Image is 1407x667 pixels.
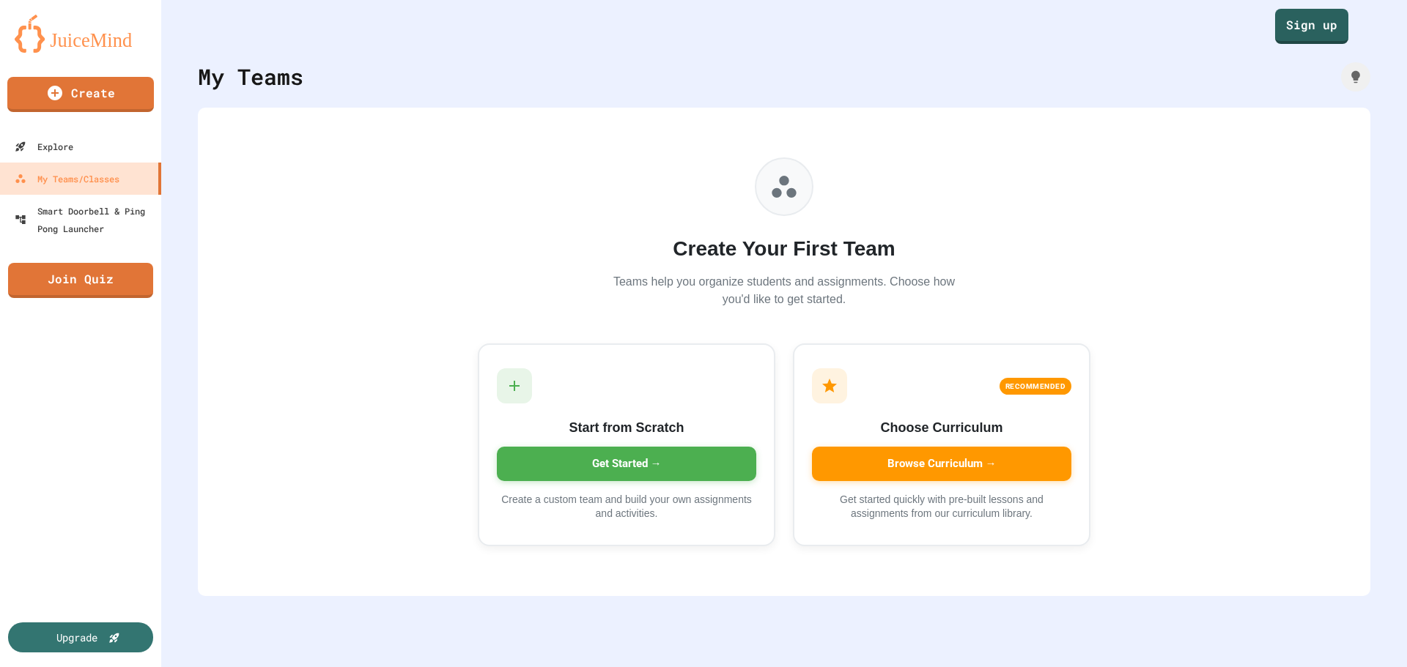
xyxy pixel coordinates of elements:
[812,447,1071,481] div: Browse Curriculum →
[497,447,756,481] div: Get Started →
[198,60,303,93] div: My Teams
[7,77,154,112] a: Create
[497,493,756,521] p: Create a custom team and build your own assignments and activities.
[812,493,1071,521] p: Get started quickly with pre-built lessons and assignments from our curriculum library.
[1275,9,1348,44] a: Sign up
[15,202,155,237] div: Smart Doorbell & Ping Pong Launcher
[1000,378,1072,395] div: RECOMMENDED
[608,234,960,264] h2: Create Your First Team
[15,170,119,187] div: My Teams/Classes
[15,138,73,155] div: Explore
[608,273,960,308] p: Teams help you organize students and assignments. Choose how you'd like to get started.
[1341,62,1370,92] div: How it works
[8,263,153,298] a: Join Quiz
[56,630,97,645] div: Upgrade
[15,15,147,53] img: logo-orange.svg
[497,418,756,438] h3: Start from Scratch
[812,418,1071,438] h3: Choose Curriculum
